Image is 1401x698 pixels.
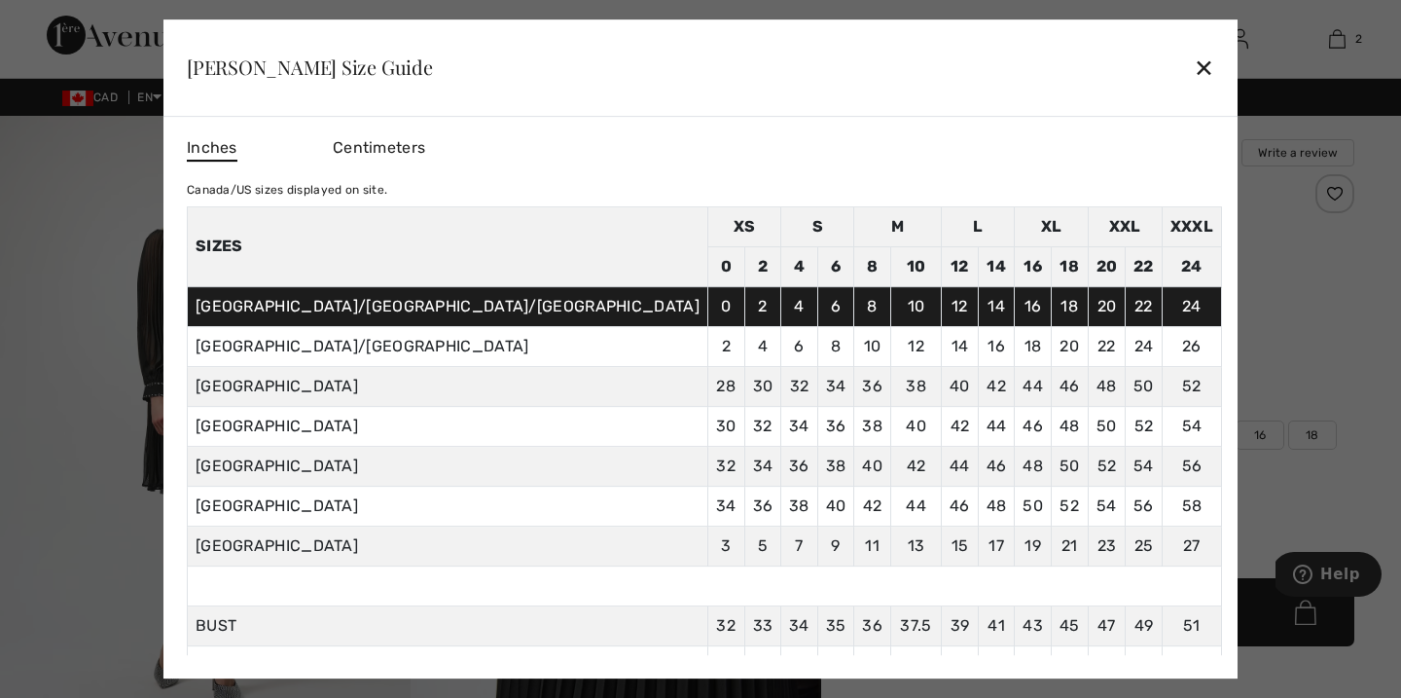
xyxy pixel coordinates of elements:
td: 42 [978,366,1015,406]
td: 48 [1088,366,1126,406]
td: 54 [1126,446,1163,486]
td: 6 [781,326,818,366]
td: 32 [707,446,744,486]
td: XXXL [1162,206,1221,246]
td: [GEOGRAPHIC_DATA] [187,486,707,526]
td: 20 [1088,246,1126,286]
td: 50 [1015,486,1052,526]
td: 14 [978,246,1015,286]
td: 17 [978,526,1015,566]
td: 32 [781,366,818,406]
td: WAIST [187,645,707,685]
span: 41 [988,616,1005,635]
td: 16 [1015,246,1052,286]
td: 12 [942,246,979,286]
td: 58 [1162,486,1221,526]
td: [GEOGRAPHIC_DATA]/[GEOGRAPHIC_DATA]/[GEOGRAPHIC_DATA] [187,286,707,326]
td: 28 [707,366,744,406]
td: 6 [817,246,854,286]
td: 52 [1162,366,1221,406]
td: 22 [1088,326,1126,366]
td: 0 [707,246,744,286]
td: 8 [817,326,854,366]
td: L [942,206,1015,246]
td: XS [707,206,780,246]
td: 24 [1162,286,1221,326]
td: 40 [854,446,891,486]
td: 8 [854,286,891,326]
td: 4 [781,286,818,326]
span: 39 [951,616,970,635]
td: 2 [744,246,781,286]
td: 46 [1051,366,1088,406]
td: 42 [854,486,891,526]
td: 36 [854,366,891,406]
td: 23 [1088,526,1126,566]
span: 32 [716,616,736,635]
div: ✕ [1194,47,1214,88]
td: 0 [707,286,744,326]
th: Sizes [187,206,707,286]
span: Centimeters [333,138,425,157]
td: XXL [1088,206,1162,246]
td: [GEOGRAPHIC_DATA]/[GEOGRAPHIC_DATA] [187,326,707,366]
td: 52 [1126,406,1163,446]
td: 42 [942,406,979,446]
td: 3 [707,526,744,566]
span: 33 [753,616,773,635]
td: 38 [817,446,854,486]
span: 43 [1023,616,1043,635]
td: 38 [890,366,941,406]
div: [PERSON_NAME] Size Guide [187,57,433,77]
td: 44 [890,486,941,526]
span: 35 [826,616,846,635]
td: 10 [890,246,941,286]
td: 21 [1051,526,1088,566]
td: [GEOGRAPHIC_DATA] [187,366,707,406]
td: 18 [1051,246,1088,286]
td: 34 [744,446,781,486]
td: M [854,206,942,246]
span: Inches [187,136,237,162]
span: 47 [1097,616,1116,635]
td: 10 [890,286,941,326]
td: 36 [744,486,781,526]
td: 20 [1088,286,1126,326]
td: 52 [1051,486,1088,526]
td: 56 [1162,446,1221,486]
td: 32 [744,406,781,446]
td: 30 [744,366,781,406]
td: 10 [854,326,891,366]
td: 36 [781,446,818,486]
td: BUST [187,606,707,645]
td: [GEOGRAPHIC_DATA] [187,446,707,486]
td: 24 [1126,326,1163,366]
td: 18 [1015,326,1052,366]
td: 4 [781,246,818,286]
td: S [781,206,854,246]
td: 40 [890,406,941,446]
td: 2 [707,326,744,366]
td: 40 [817,486,854,526]
td: [GEOGRAPHIC_DATA] [187,526,707,566]
span: 37.5 [900,616,931,635]
span: 49 [1134,616,1154,635]
td: 19 [1015,526,1052,566]
td: 46 [1015,406,1052,446]
td: 22 [1126,246,1163,286]
td: 20 [1051,326,1088,366]
td: 42 [890,446,941,486]
td: 4 [744,326,781,366]
td: 46 [978,446,1015,486]
span: 51 [1183,616,1201,635]
td: 26 [1162,326,1221,366]
td: 30 [707,406,744,446]
td: 46 [942,486,979,526]
span: 34 [789,616,809,635]
td: 44 [942,446,979,486]
td: 14 [942,326,979,366]
td: 34 [781,406,818,446]
span: 45 [1060,616,1080,635]
td: 24 [1162,246,1221,286]
td: 38 [781,486,818,526]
